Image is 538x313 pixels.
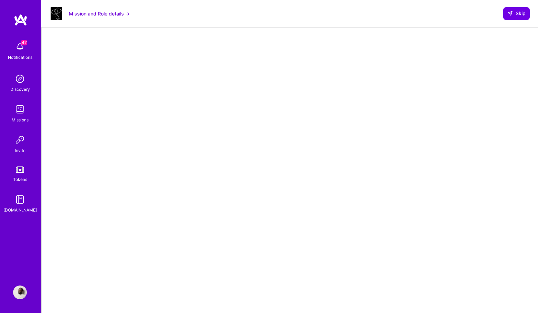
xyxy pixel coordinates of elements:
[51,7,62,21] img: Company Logo
[507,10,526,17] span: Skip
[8,54,32,61] div: Notifications
[15,147,25,154] div: Invite
[16,166,24,173] img: tokens
[13,102,27,116] img: teamwork
[503,7,530,20] button: Skip
[12,116,29,123] div: Missions
[3,206,37,214] div: [DOMAIN_NAME]
[507,11,513,16] i: icon SendLight
[11,285,29,299] a: User Avatar
[69,10,130,17] button: Mission and Role details →
[13,72,27,86] img: discovery
[14,14,28,26] img: logo
[13,193,27,206] img: guide book
[21,40,27,45] span: 47
[13,176,27,183] div: Tokens
[13,285,27,299] img: User Avatar
[13,40,27,54] img: bell
[13,133,27,147] img: Invite
[10,86,30,93] div: Discovery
